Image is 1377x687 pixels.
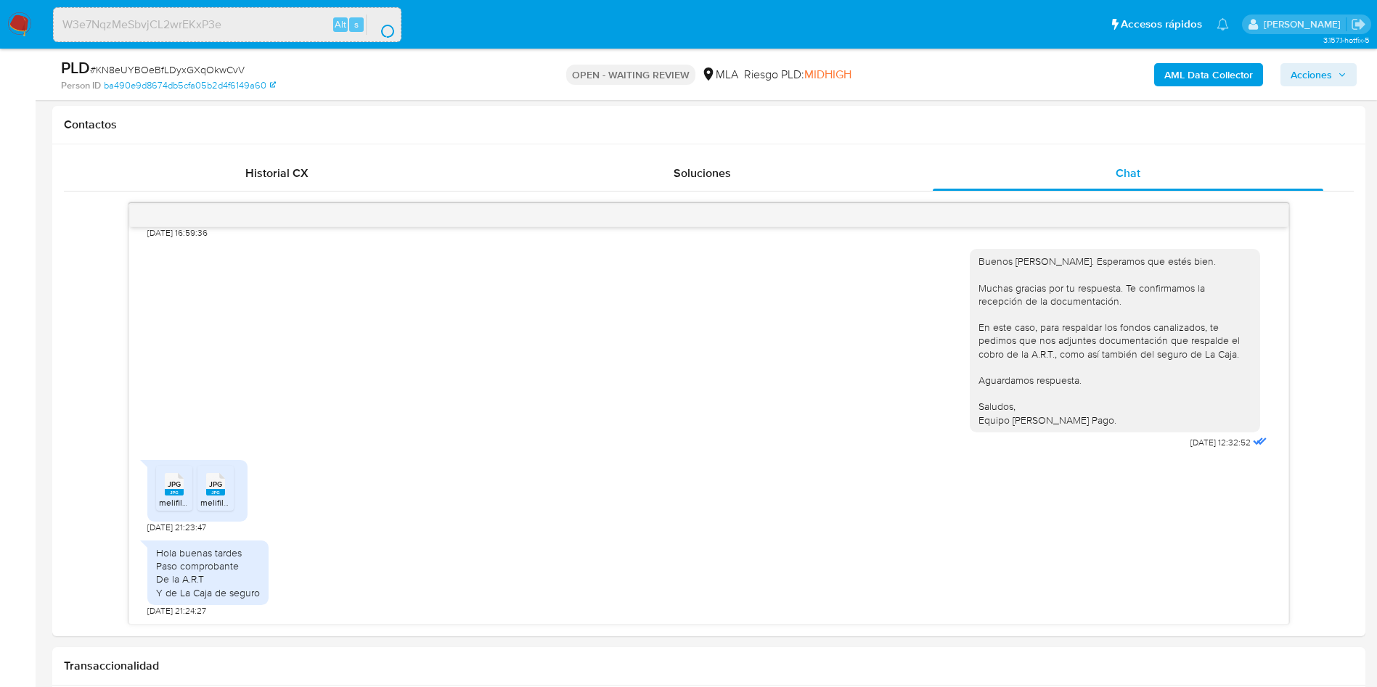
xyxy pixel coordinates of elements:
[1291,63,1332,86] span: Acciones
[104,79,276,92] a: ba490e9d8674db5cfa05b2d4f6149a60
[744,67,851,83] span: Riesgo PLD:
[1323,34,1370,46] span: 3.157.1-hotfix-5
[1121,17,1202,32] span: Accesos rápidos
[366,15,396,35] button: search-icon
[61,56,90,79] b: PLD
[168,480,181,489] span: JPG
[1351,17,1366,32] a: Salir
[1164,63,1253,86] b: AML Data Collector
[147,605,206,617] span: [DATE] 21:24:27
[978,255,1251,426] div: Buenos [PERSON_NAME]. Esperamos que estés bien. Muchas gracias por tu respuesta. Te confirmamos l...
[1190,437,1251,448] span: [DATE] 12:32:52
[64,659,1354,673] h1: Transaccionalidad
[159,496,295,509] span: melifile7983865272024066915.jpg
[90,62,245,77] span: # KN8eUYBOeBfLDyxGXqOkwCvV
[566,65,695,85] p: OPEN - WAITING REVIEW
[64,118,1354,132] h1: Contactos
[61,79,101,92] b: Person ID
[701,67,738,83] div: MLA
[1217,18,1229,30] a: Notificaciones
[1116,165,1140,181] span: Chat
[1264,17,1346,31] p: rocio.garcia@mercadolibre.com
[200,496,331,509] span: melifile1617556376855641760.jpg
[354,17,359,31] span: s
[1280,63,1357,86] button: Acciones
[156,546,260,599] div: Hola buenas tardes Paso comprobante De la A.R.T Y de La Caja de seguro
[674,165,731,181] span: Soluciones
[147,522,206,533] span: [DATE] 21:23:47
[54,15,401,34] input: Buscar usuario o caso...
[335,17,346,31] span: Alt
[804,66,851,83] span: MIDHIGH
[1154,63,1263,86] button: AML Data Collector
[209,480,222,489] span: JPG
[245,165,309,181] span: Historial CX
[147,227,208,239] span: [DATE] 16:59:36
